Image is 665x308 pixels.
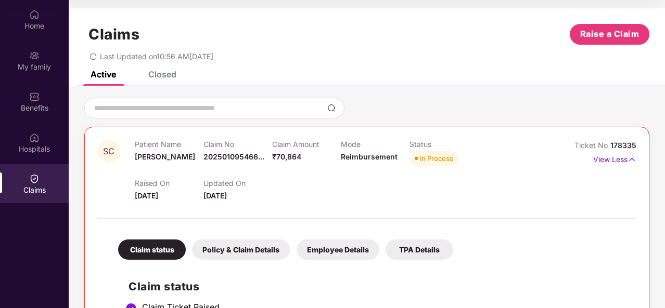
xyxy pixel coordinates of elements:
[103,147,114,156] span: SC
[135,179,203,188] p: Raised On
[203,152,264,161] span: 202501095466...
[203,179,272,188] p: Updated On
[203,191,227,200] span: [DATE]
[410,140,478,149] p: Status
[341,140,410,149] p: Mode
[100,52,213,61] span: Last Updated on 10:56 AM[DATE]
[29,132,40,143] img: svg+xml;base64,PHN2ZyBpZD0iSG9zcGl0YWxzIiB4bWxucz0iaHR0cDovL3d3dy53My5vcmcvMjAwMC9zdmciIHdpZHRoPS...
[29,9,40,20] img: svg+xml;base64,PHN2ZyBpZD0iSG9tZSIgeG1sbnM9Imh0dHA6Ly93d3cudzMub3JnLzIwMDAvc3ZnIiB3aWR0aD0iMjAiIG...
[135,140,203,149] p: Patient Name
[580,28,640,41] span: Raise a Claim
[272,152,301,161] span: ₹70,864
[297,239,379,260] div: Employee Details
[628,154,636,165] img: svg+xml;base64,PHN2ZyB4bWxucz0iaHR0cDovL3d3dy53My5vcmcvMjAwMC9zdmciIHdpZHRoPSIxNyIgaGVpZ2h0PSIxNy...
[129,278,626,295] h2: Claim status
[29,173,40,184] img: svg+xml;base64,PHN2ZyBpZD0iQ2xhaW0iIHhtbG5zPSJodHRwOi8vd3d3LnczLm9yZy8yMDAwL3N2ZyIgd2lkdGg9IjIwIi...
[148,69,176,79] div: Closed
[570,24,649,45] button: Raise a Claim
[135,191,158,200] span: [DATE]
[88,25,139,43] h1: Claims
[610,141,636,150] span: 178335
[574,141,610,150] span: Ticket No
[272,140,341,149] p: Claim Amount
[89,52,97,61] span: redo
[118,239,186,260] div: Claim status
[29,50,40,61] img: svg+xml;base64,PHN2ZyB3aWR0aD0iMjAiIGhlaWdodD0iMjAiIHZpZXdCb3g9IjAgMCAyMCAyMCIgZmlsbD0ibm9uZSIgeG...
[91,69,116,79] div: Active
[135,152,195,161] span: [PERSON_NAME]
[593,151,636,165] p: View Less
[420,153,453,164] div: In Process
[341,152,398,161] span: Reimbursement
[192,239,290,260] div: Policy & Claim Details
[386,239,453,260] div: TPA Details
[327,104,336,112] img: svg+xml;base64,PHN2ZyBpZD0iU2VhcmNoLTMyeDMyIiB4bWxucz0iaHR0cDovL3d3dy53My5vcmcvMjAwMC9zdmciIHdpZH...
[29,91,40,102] img: svg+xml;base64,PHN2ZyBpZD0iQmVuZWZpdHMiIHhtbG5zPSJodHRwOi8vd3d3LnczLm9yZy8yMDAwL3N2ZyIgd2lkdGg9Ij...
[203,140,272,149] p: Claim No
